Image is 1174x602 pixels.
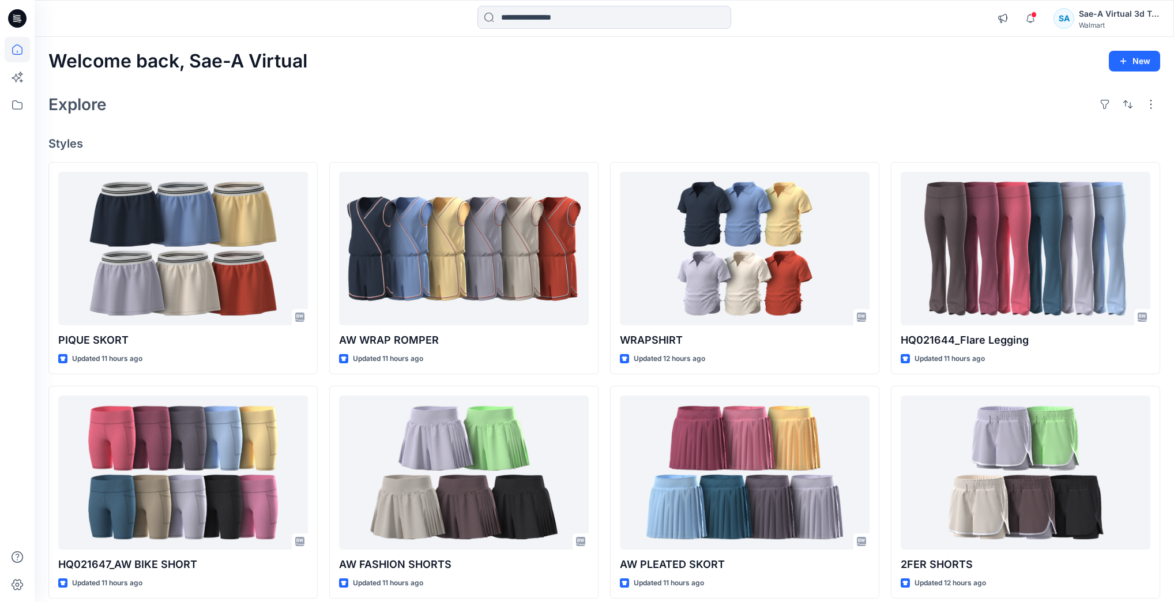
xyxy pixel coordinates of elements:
[901,332,1150,348] p: HQ021644_Flare Legging
[58,332,308,348] p: PIQUE SKORT
[48,51,307,72] h2: Welcome back, Sae-A Virtual
[58,396,308,549] a: HQ021647_AW BIKE SHORT
[1079,7,1160,21] div: Sae-A Virtual 3d Team
[72,353,142,365] p: Updated 11 hours ago
[1079,21,1160,29] div: Walmart
[915,577,986,589] p: Updated 12 hours ago
[353,577,423,589] p: Updated 11 hours ago
[339,396,589,549] a: AW FASHION SHORTS
[339,556,589,573] p: AW FASHION SHORTS
[620,396,870,549] a: AW PLEATED SKORT
[58,172,308,325] a: PIQUE SKORT
[901,396,1150,549] a: 2FER SHORTS
[58,556,308,573] p: HQ021647_AW BIKE SHORT
[48,137,1160,150] h4: Styles
[339,172,589,325] a: AW WRAP ROMPER
[620,556,870,573] p: AW PLEATED SKORT
[72,577,142,589] p: Updated 11 hours ago
[1053,8,1074,29] div: SA
[634,353,705,365] p: Updated 12 hours ago
[634,577,704,589] p: Updated 11 hours ago
[620,332,870,348] p: WRAPSHIRT
[339,332,589,348] p: AW WRAP ROMPER
[915,353,985,365] p: Updated 11 hours ago
[620,172,870,325] a: WRAPSHIRT
[48,95,107,114] h2: Explore
[1109,51,1160,72] button: New
[901,556,1150,573] p: 2FER SHORTS
[353,353,423,365] p: Updated 11 hours ago
[901,172,1150,325] a: HQ021644_Flare Legging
